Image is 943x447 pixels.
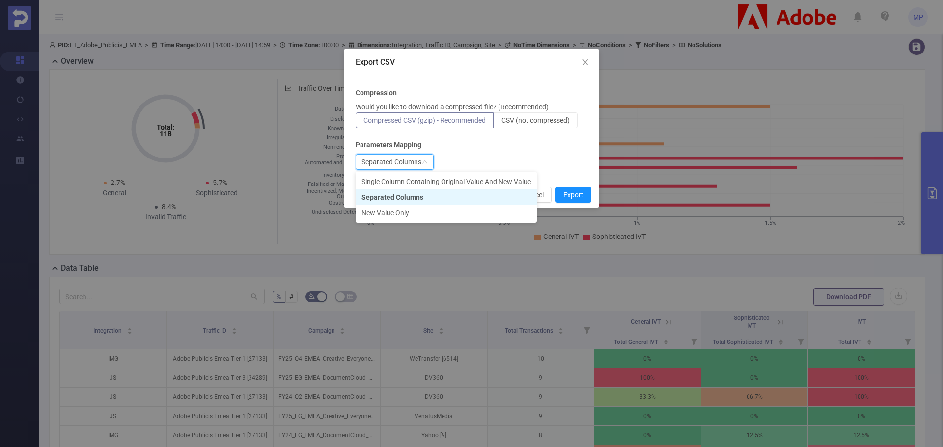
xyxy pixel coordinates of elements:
[356,57,587,68] div: Export CSV
[356,88,397,98] b: Compression
[501,116,570,124] span: CSV (not compressed)
[555,187,591,203] button: Export
[361,155,421,169] div: Separated Columns
[356,140,421,150] b: Parameters Mapping
[363,116,486,124] span: Compressed CSV (gzip) - Recommended
[422,159,428,166] i: icon: down
[582,58,589,66] i: icon: close
[356,174,537,189] li: Single Column Containing Original Value And New Value
[356,102,549,112] p: Would you like to download a compressed file? (Recommended)
[356,205,537,221] li: New Value Only
[356,189,537,205] li: Separated Columns
[572,49,599,77] button: Close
